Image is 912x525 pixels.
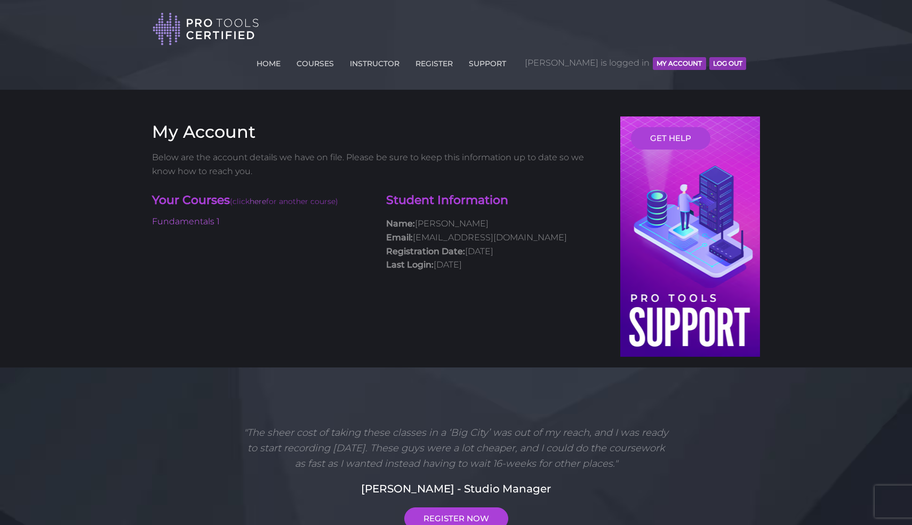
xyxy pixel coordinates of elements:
[254,53,283,70] a: HOME
[230,197,338,206] span: (click for another course)
[631,127,710,150] a: GET HELP
[386,192,604,209] h4: Student Information
[152,151,604,178] p: Below are the account details we have on file. Please be sure to keep this information up to date...
[243,425,669,471] p: "The sheer cost of taking these classes in a ‘Big City’ was out of my reach, and I was ready to s...
[653,57,706,70] button: MY ACCOUNT
[153,12,259,46] img: Pro Tools Certified Logo
[152,481,760,497] h5: [PERSON_NAME] - Studio Manager
[152,216,220,226] a: Fundamentals 1
[386,217,604,271] p: [PERSON_NAME] [EMAIL_ADDRESS][DOMAIN_NAME] [DATE] [DATE]
[386,232,413,242] strong: Email:
[466,53,509,70] a: SUPPORT
[413,53,455,70] a: REGISTER
[709,57,746,70] button: Log Out
[347,53,402,70] a: INSTRUCTOR
[294,53,337,70] a: COURSES
[525,47,746,79] span: [PERSON_NAME] is logged in
[386,260,434,270] strong: Last Login:
[250,197,266,206] a: here
[386,218,415,229] strong: Name:
[152,122,604,142] h3: My Account
[152,192,370,210] h4: Your Courses
[386,246,465,256] strong: Registration Date:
